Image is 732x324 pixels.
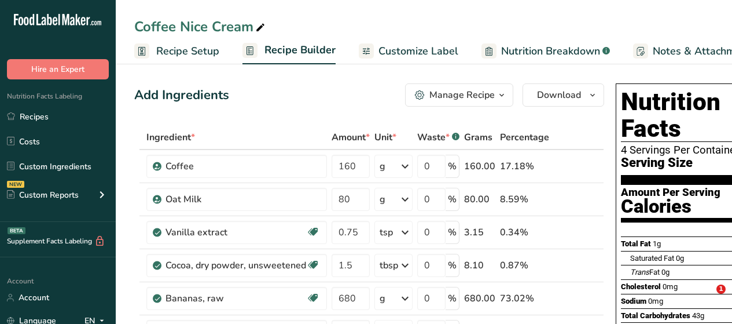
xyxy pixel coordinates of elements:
span: 0g [661,268,670,276]
span: Serving Size [621,156,693,170]
span: 43g [692,311,704,320]
span: Fat [630,268,660,276]
div: 0.34% [500,225,549,239]
div: g [380,192,385,206]
span: Recipe Builder [264,42,336,58]
div: Manage Recipe [429,88,495,102]
div: Waste [417,130,459,144]
div: Calories [621,198,720,215]
span: Grams [464,130,492,144]
div: 73.02% [500,292,549,305]
span: 0mg [648,297,663,305]
div: Custom Reports [7,189,79,201]
div: Amount Per Serving [621,187,720,198]
span: 1 [716,285,726,294]
div: Oat Milk [165,192,310,206]
span: Percentage [500,130,549,144]
span: Amount [332,130,370,144]
span: Unit [374,130,396,144]
div: tbsp [380,259,398,272]
a: Customize Label [359,38,458,64]
div: 17.18% [500,159,549,173]
div: Coffee Nice Cream [134,16,267,37]
div: Vanilla extract [165,225,306,239]
div: 8.59% [500,192,549,206]
button: Download [523,83,604,107]
div: g [380,292,385,305]
span: 0mg [663,282,678,291]
div: Bananas, raw [165,292,306,305]
iframe: Intercom live chat [693,285,720,312]
a: Recipe Setup [134,38,219,64]
div: NEW [7,181,24,188]
span: Recipe Setup [156,43,219,59]
div: tsp [380,225,393,239]
a: Nutrition Breakdown [481,38,610,64]
div: 680.00 [464,292,495,305]
i: Trans [630,268,649,276]
button: Hire an Expert [7,59,109,79]
span: Ingredient [146,130,195,144]
span: 1g [653,239,661,248]
a: Recipe Builder [242,37,336,65]
div: Coffee [165,159,310,173]
span: Nutrition Breakdown [501,43,600,59]
div: g [380,159,385,173]
div: 80.00 [464,192,495,206]
span: Total Carbohydrates [621,311,690,320]
div: BETA [8,227,25,234]
span: 0g [676,254,684,263]
span: Cholesterol [621,282,661,291]
div: 8.10 [464,259,495,272]
div: Cocoa, dry powder, unsweetened [165,259,306,272]
span: Saturated Fat [630,254,674,263]
span: Total Fat [621,239,651,248]
span: Sodium [621,297,646,305]
button: Manage Recipe [405,83,513,107]
div: 3.15 [464,225,495,239]
span: Download [537,88,581,102]
div: 0.87% [500,259,549,272]
div: 160.00 [464,159,495,173]
div: Add Ingredients [134,86,229,105]
span: Customize Label [378,43,458,59]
